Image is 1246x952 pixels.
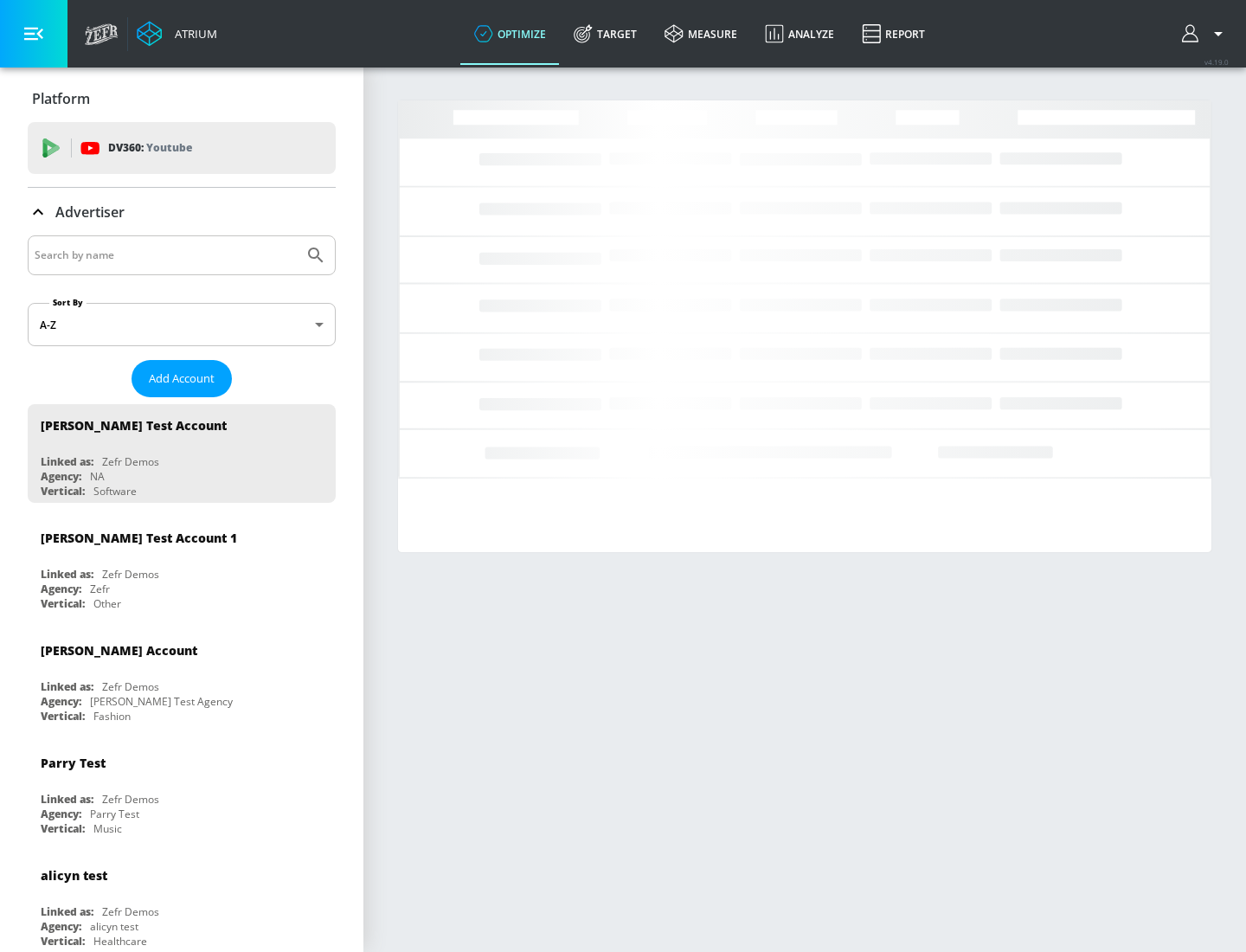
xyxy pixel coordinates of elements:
[41,567,93,582] div: Linked as:
[90,694,233,709] div: [PERSON_NAME] Test Agency
[1204,57,1229,67] span: v 4.19.0
[93,709,131,724] div: Fashion
[93,934,147,949] div: Healthcare
[41,919,81,934] div: Agency:
[41,904,93,919] div: Linked as:
[168,26,217,42] div: Atrium
[28,517,336,615] div: [PERSON_NAME] Test Account 1Linked as:Zefr DemosAgency:ZefrVertical:Other
[41,642,197,659] div: [PERSON_NAME] Account
[560,3,651,65] a: Target
[41,694,81,709] div: Agency:
[102,567,159,582] div: Zefr Demos
[41,679,93,694] div: Linked as:
[28,629,336,728] div: [PERSON_NAME] AccountLinked as:Zefr DemosAgency:[PERSON_NAME] Test AgencyVertical:Fashion
[102,904,159,919] div: Zefr Demos
[137,21,217,47] a: Atrium
[102,792,159,807] div: Zefr Demos
[32,89,90,108] p: Platform
[41,582,81,596] div: Agency:
[41,792,93,807] div: Linked as:
[28,404,336,503] div: [PERSON_NAME] Test AccountLinked as:Zefr DemosAgency:NAVertical:Software
[651,3,751,65] a: measure
[90,582,110,596] div: Zefr
[41,469,81,484] div: Agency:
[460,3,560,65] a: optimize
[93,484,137,499] div: Software
[108,138,192,158] p: DV360:
[149,369,215,389] span: Add Account
[41,417,227,434] div: [PERSON_NAME] Test Account
[41,709,85,724] div: Vertical:
[28,303,336,346] div: A-Z
[55,203,125,222] p: Advertiser
[90,807,139,821] div: Parry Test
[41,484,85,499] div: Vertical:
[132,360,232,397] button: Add Account
[41,821,85,836] div: Vertical:
[41,596,85,611] div: Vertical:
[41,934,85,949] div: Vertical:
[93,596,121,611] div: Other
[41,755,106,771] div: Parry Test
[28,742,336,840] div: Parry TestLinked as:Zefr DemosAgency:Parry TestVertical:Music
[28,74,336,123] div: Platform
[49,297,87,308] label: Sort By
[28,122,336,174] div: DV360: Youtube
[93,821,122,836] div: Music
[41,530,237,546] div: [PERSON_NAME] Test Account 1
[41,867,107,884] div: alicyn test
[90,469,105,484] div: NA
[41,454,93,469] div: Linked as:
[102,679,159,694] div: Zefr Demos
[102,454,159,469] div: Zefr Demos
[848,3,939,65] a: Report
[35,244,297,267] input: Search by name
[41,807,81,821] div: Agency:
[28,188,336,236] div: Advertiser
[146,138,192,157] p: Youtube
[90,919,138,934] div: alicyn test
[751,3,848,65] a: Analyze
